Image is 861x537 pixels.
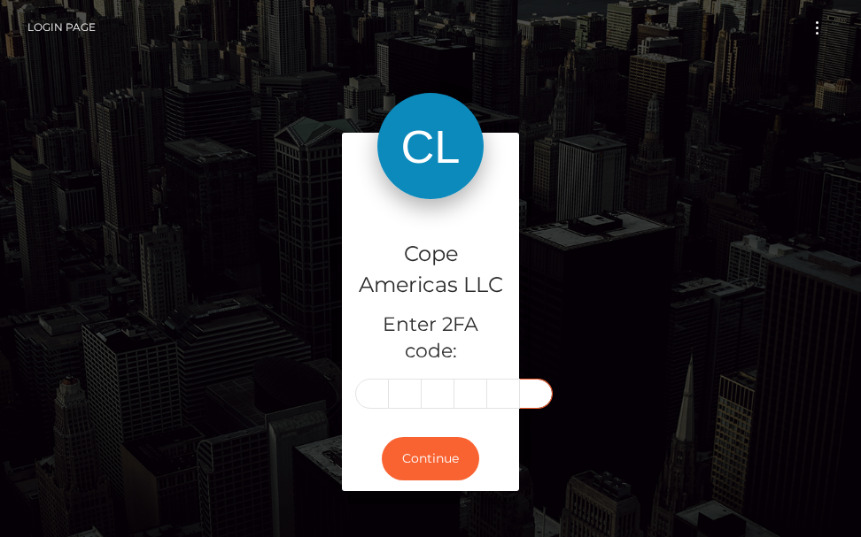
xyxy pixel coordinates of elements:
h5: Enter 2FA code: [355,311,506,366]
h4: Cope Americas LLC [355,239,506,301]
a: Login Page [27,9,96,46]
img: Cope Americas LLC [377,93,484,199]
button: Toggle navigation [801,16,834,40]
button: Continue [382,437,479,480]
